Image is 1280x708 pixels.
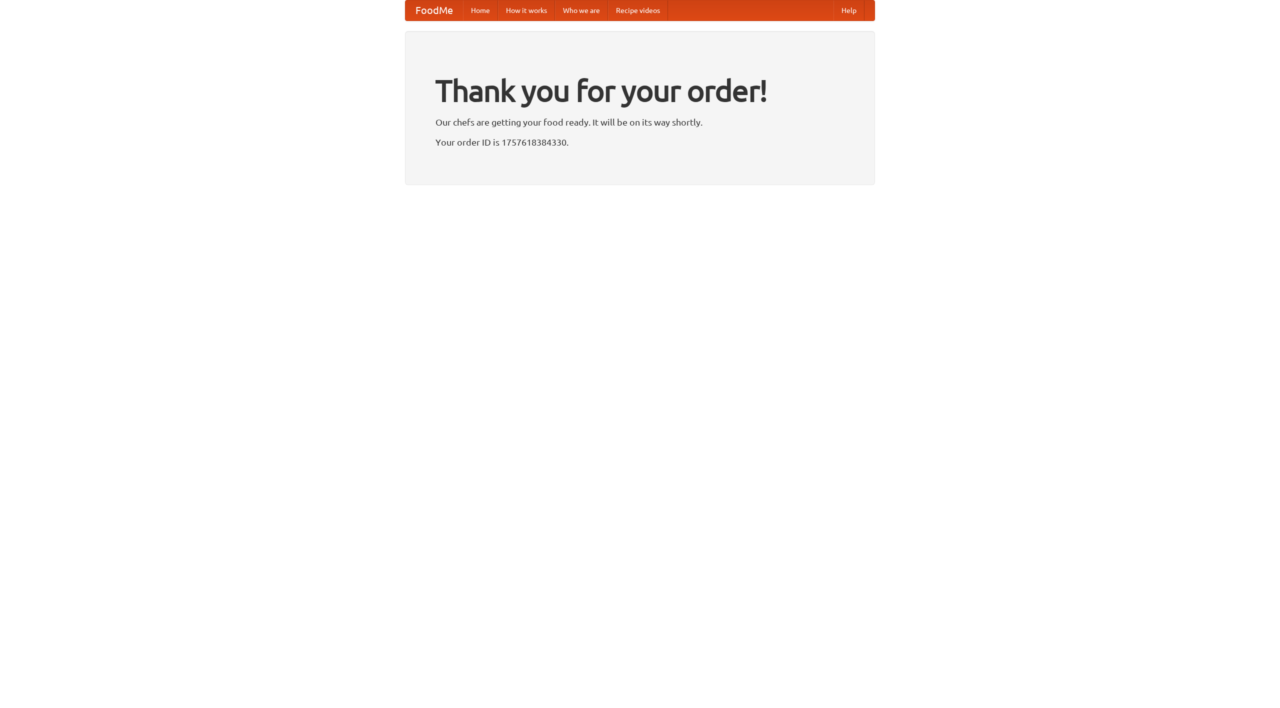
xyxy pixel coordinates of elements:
p: Our chefs are getting your food ready. It will be on its way shortly. [435,115,844,130]
p: Your order ID is 1757618384330. [435,135,844,150]
a: Home [463,1,498,21]
a: How it works [498,1,555,21]
a: FoodMe [405,1,463,21]
h1: Thank you for your order! [435,67,844,115]
a: Help [833,1,864,21]
a: Who we are [555,1,608,21]
a: Recipe videos [608,1,668,21]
